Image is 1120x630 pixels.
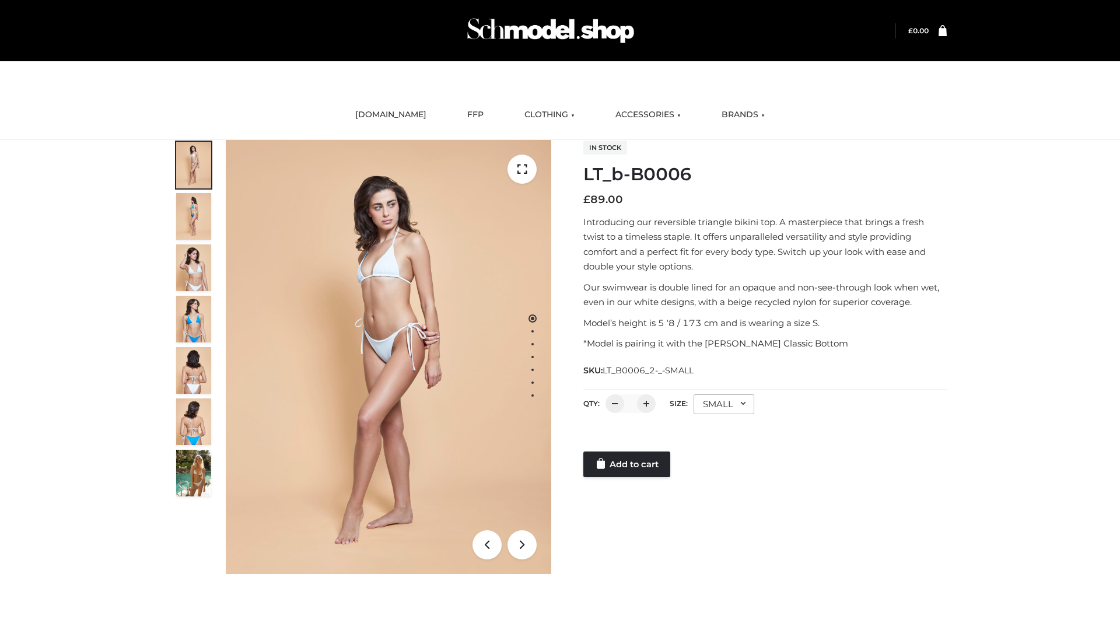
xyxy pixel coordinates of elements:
[908,26,929,35] bdi: 0.00
[713,102,773,128] a: BRANDS
[583,452,670,477] a: Add to cart
[516,102,583,128] a: CLOTHING
[583,193,590,206] span: £
[176,193,211,240] img: ArielClassicBikiniTop_CloudNine_AzureSky_OW114ECO_2-scaled.jpg
[583,141,627,155] span: In stock
[694,394,754,414] div: SMALL
[583,164,947,185] h1: LT_b-B0006
[226,140,551,574] img: ArielClassicBikiniTop_CloudNine_AzureSky_OW114ECO_1
[176,347,211,394] img: ArielClassicBikiniTop_CloudNine_AzureSky_OW114ECO_7-scaled.jpg
[176,296,211,342] img: ArielClassicBikiniTop_CloudNine_AzureSky_OW114ECO_4-scaled.jpg
[176,142,211,188] img: ArielClassicBikiniTop_CloudNine_AzureSky_OW114ECO_1-scaled.jpg
[176,244,211,291] img: ArielClassicBikiniTop_CloudNine_AzureSky_OW114ECO_3-scaled.jpg
[176,398,211,445] img: ArielClassicBikiniTop_CloudNine_AzureSky_OW114ECO_8-scaled.jpg
[583,336,947,351] p: *Model is pairing it with the [PERSON_NAME] Classic Bottom
[583,363,695,377] span: SKU:
[583,399,600,408] label: QTY:
[583,280,947,310] p: Our swimwear is double lined for an opaque and non-see-through look when wet, even in our white d...
[176,450,211,496] img: Arieltop_CloudNine_AzureSky2.jpg
[346,102,435,128] a: [DOMAIN_NAME]
[583,316,947,331] p: Model’s height is 5 ‘8 / 173 cm and is wearing a size S.
[463,8,638,54] img: Schmodel Admin 964
[583,215,947,274] p: Introducing our reversible triangle bikini top. A masterpiece that brings a fresh twist to a time...
[603,365,694,376] span: LT_B0006_2-_-SMALL
[670,399,688,408] label: Size:
[459,102,492,128] a: FFP
[908,26,913,35] span: £
[908,26,929,35] a: £0.00
[583,193,623,206] bdi: 89.00
[607,102,689,128] a: ACCESSORIES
